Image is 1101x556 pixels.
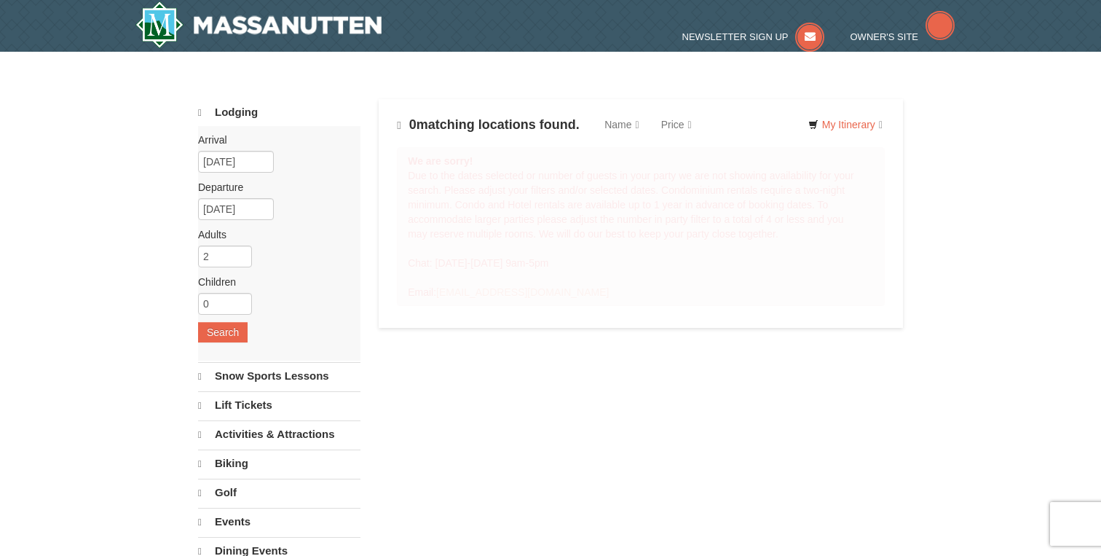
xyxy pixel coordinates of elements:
[198,180,350,195] label: Departure
[851,31,919,42] span: Owner's Site
[650,110,703,139] a: Price
[851,31,955,42] a: Owner's Site
[198,420,360,448] a: Activities & Attractions
[198,275,350,289] label: Children
[198,508,360,536] a: Events
[198,391,360,419] a: Lift Tickets
[135,1,382,48] a: Massanutten Resort
[799,114,892,136] a: My Itinerary
[436,286,609,298] a: [EMAIL_ADDRESS][DOMAIN_NAME]
[198,322,248,342] button: Search
[198,227,350,242] label: Adults
[408,155,473,167] strong: We are sorry!
[135,1,382,48] img: Massanutten Resort Logo
[198,450,360,477] a: Biking
[682,31,825,42] a: Newsletter Sign Up
[682,31,789,42] span: Newsletter Sign Up
[198,362,360,390] a: Snow Sports Lessons
[198,479,360,506] a: Golf
[198,133,350,147] label: Arrival
[593,110,650,139] a: Name
[198,99,360,126] a: Lodging
[397,147,885,306] div: Due to the dates selected or number of guests in your party we are not showing availability for y...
